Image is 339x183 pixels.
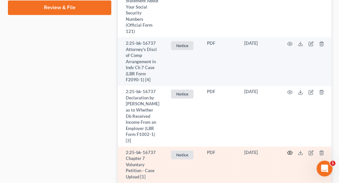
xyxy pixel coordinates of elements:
[170,149,196,160] a: Notice
[239,37,279,86] td: [DATE]
[202,37,239,86] td: PDF
[170,89,196,99] a: Notice
[202,146,239,183] td: PDF
[317,161,332,176] iframe: Intercom live chat
[118,146,165,183] td: 2:25-bk-16737 Chapter 7 Voluntary Petition - Case Upload [1]
[118,37,165,86] td: 2:25-bk-16737 Attorney's Discl of Comp Arrangement in Indv Ch 7 Case (LBR Form F2090-1) [4]
[171,90,193,98] span: Notice
[118,86,165,146] td: 2:25-bk-16737 Declaration by [PERSON_NAME] as to Whether Db Received Income From an Employer (LBR...
[239,86,279,146] td: [DATE]
[170,40,196,51] a: Notice
[171,150,193,159] span: Notice
[8,0,111,15] a: Review & File
[171,41,193,50] span: Notice
[202,86,239,146] td: PDF
[330,161,335,166] span: 1
[239,146,279,183] td: [DATE]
